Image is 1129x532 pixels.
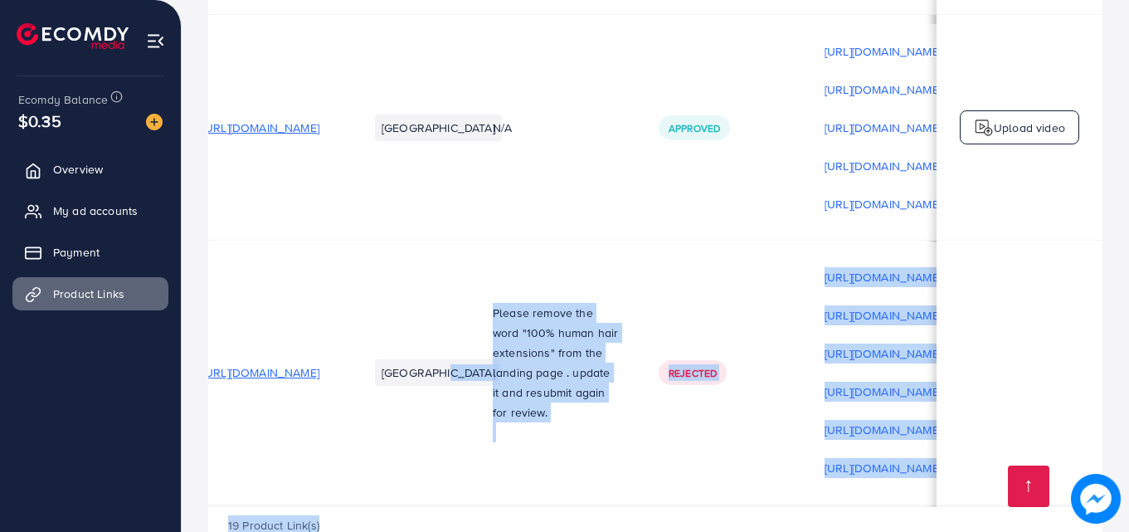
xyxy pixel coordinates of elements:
span: Payment [53,244,100,261]
p: [URL][DOMAIN_NAME] [825,458,942,478]
span: [URL][DOMAIN_NAME] [202,364,319,381]
span: N/A [493,120,512,136]
p: [URL][DOMAIN_NAME] [825,382,942,402]
span: Overview [53,161,103,178]
li: [GEOGRAPHIC_DATA] [375,359,502,386]
p: [URL][DOMAIN_NAME] [825,41,942,61]
a: Overview [12,153,168,186]
img: image [146,114,163,130]
p: [URL][DOMAIN_NAME] [825,420,942,440]
span: My ad accounts [53,203,138,219]
a: My ad accounts [12,194,168,227]
a: Product Links [12,277,168,310]
span: Rejected [669,366,717,380]
p: [URL][DOMAIN_NAME] [825,118,942,138]
p: [URL][DOMAIN_NAME] [825,194,942,214]
img: logo [974,118,994,138]
p: Upload video [994,118,1065,138]
span: Ecomdy Balance [18,91,108,108]
p: Please remove the word "100% human hair extensions" from the landing page . update it and resubmi... [493,303,619,422]
a: Payment [12,236,168,269]
li: [GEOGRAPHIC_DATA] [375,115,502,141]
img: menu [146,32,165,51]
p: [URL][DOMAIN_NAME] [825,305,942,325]
span: Product Links [53,286,124,302]
span: Approved [669,121,720,135]
p: [URL][DOMAIN_NAME] [825,344,942,364]
p: [URL][DOMAIN_NAME] [825,267,942,287]
span: $0.35 [18,109,61,133]
p: [URL][DOMAIN_NAME] [825,156,942,176]
img: image [1071,474,1121,524]
img: logo [17,23,129,49]
p: [URL][DOMAIN_NAME] [825,80,942,100]
span: [URL][DOMAIN_NAME] [202,120,319,136]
